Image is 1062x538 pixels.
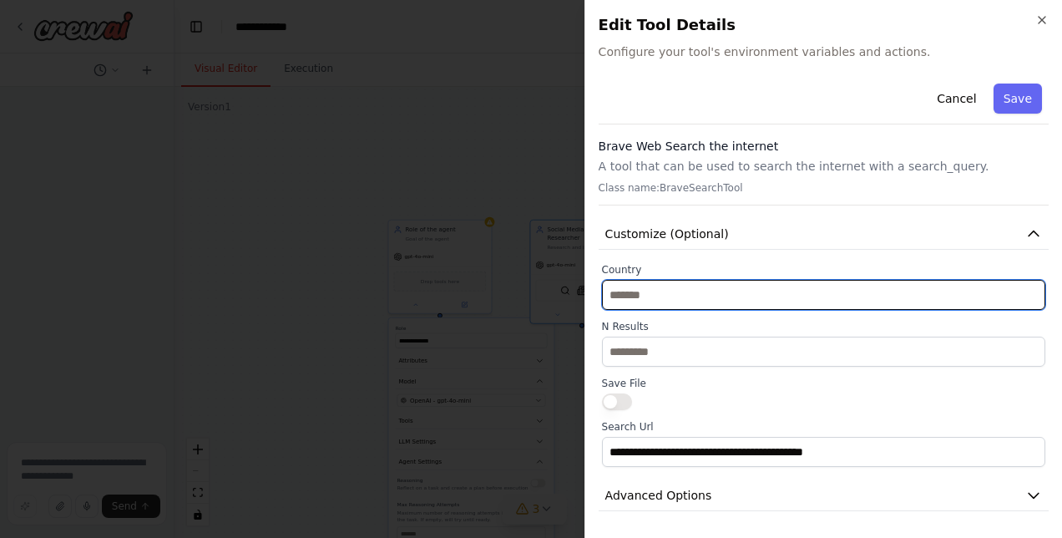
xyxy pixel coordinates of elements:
[605,226,729,242] span: Customize (Optional)
[602,320,1045,333] label: N Results
[927,84,986,114] button: Cancel
[602,377,1045,390] label: Save File
[602,263,1045,277] label: Country
[994,84,1042,114] button: Save
[599,138,1049,155] h3: Brave Web Search the internet
[605,487,712,504] span: Advanced Options
[599,158,1049,175] p: A tool that can be used to search the internet with a search_query.
[602,420,1045,434] label: Search Url
[599,480,1049,511] button: Advanced Options
[599,43,1049,60] span: Configure your tool's environment variables and actions.
[599,13,1049,37] h2: Edit Tool Details
[599,181,1049,195] p: Class name: BraveSearchTool
[599,219,1049,250] button: Customize (Optional)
